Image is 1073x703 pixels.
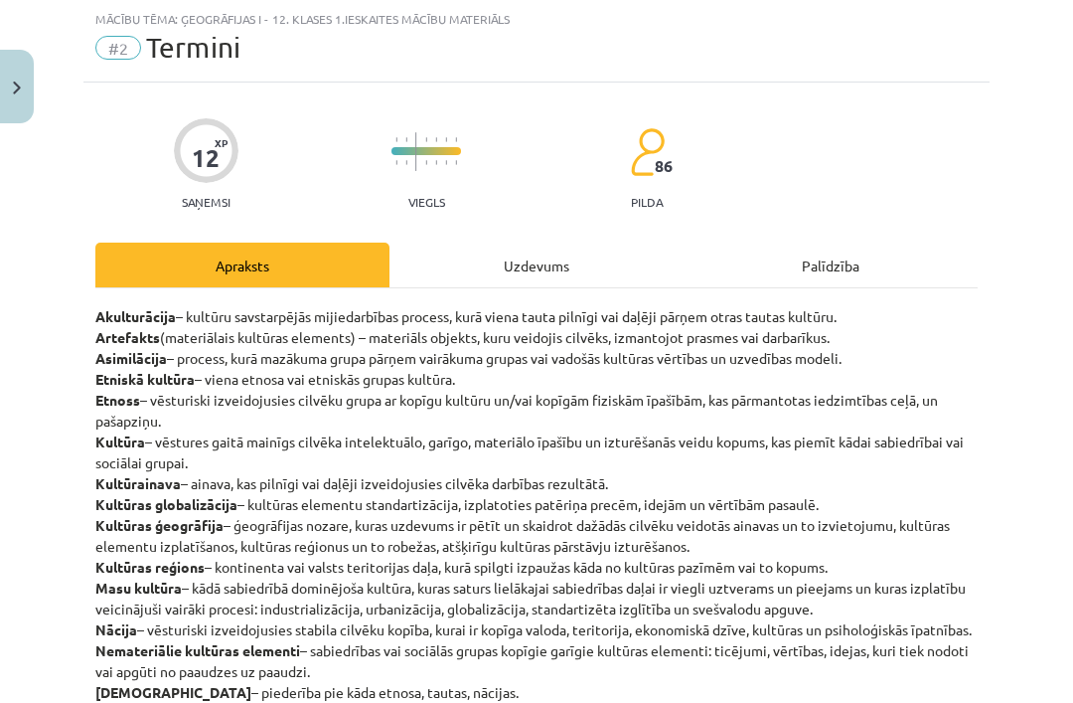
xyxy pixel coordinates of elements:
[95,579,182,597] strong: Masu kultūra
[95,307,176,325] strong: Akulturācija
[405,137,407,142] img: icon-short-line-57e1e144782c952c97e751825c79c345078a6d821885a25fce030b3d8c18986b.svg
[95,516,224,534] strong: Kultūras ģeogrāfija
[174,195,238,209] p: Saņemsi
[95,12,978,26] div: Mācību tēma: Ģeogrāfijas i - 12. klases 1.ieskaites mācību materiāls
[435,137,437,142] img: icon-short-line-57e1e144782c952c97e751825c79c345078a6d821885a25fce030b3d8c18986b.svg
[684,243,978,287] div: Palīdzība
[445,160,447,165] img: icon-short-line-57e1e144782c952c97e751825c79c345078a6d821885a25fce030b3d8c18986b.svg
[192,144,220,172] div: 12
[95,391,140,409] strong: Etnoss
[408,195,445,209] p: Viegls
[395,137,397,142] img: icon-short-line-57e1e144782c952c97e751825c79c345078a6d821885a25fce030b3d8c18986b.svg
[655,157,673,175] span: 86
[95,349,167,367] strong: Asimilācija
[631,195,663,209] p: pilda
[95,474,181,492] strong: Kultūrainava
[95,243,389,287] div: Apraksts
[146,31,240,64] span: Termini
[630,127,665,177] img: students-c634bb4e5e11cddfef0936a35e636f08e4e9abd3cc4e673bd6f9a4125e45ecb1.svg
[95,558,205,576] strong: Kultūras reģions
[215,137,228,148] span: XP
[95,433,145,450] strong: Kultūra
[425,160,427,165] img: icon-short-line-57e1e144782c952c97e751825c79c345078a6d821885a25fce030b3d8c18986b.svg
[405,160,407,165] img: icon-short-line-57e1e144782c952c97e751825c79c345078a6d821885a25fce030b3d8c18986b.svg
[455,160,457,165] img: icon-short-line-57e1e144782c952c97e751825c79c345078a6d821885a25fce030b3d8c18986b.svg
[395,160,397,165] img: icon-short-line-57e1e144782c952c97e751825c79c345078a6d821885a25fce030b3d8c18986b.svg
[95,620,137,638] strong: Nācija
[95,36,141,60] span: #2
[95,495,237,513] strong: Kultūras globalizācija
[425,137,427,142] img: icon-short-line-57e1e144782c952c97e751825c79c345078a6d821885a25fce030b3d8c18986b.svg
[389,243,684,287] div: Uzdevums
[95,328,160,346] strong: Artefakts
[435,160,437,165] img: icon-short-line-57e1e144782c952c97e751825c79c345078a6d821885a25fce030b3d8c18986b.svg
[13,82,21,94] img: icon-close-lesson-0947bae3869378f0d4975bcd49f059093ad1ed9edebbc8119c70593378902aed.svg
[455,137,457,142] img: icon-short-line-57e1e144782c952c97e751825c79c345078a6d821885a25fce030b3d8c18986b.svg
[95,683,251,701] strong: [DEMOGRAPHIC_DATA]
[95,370,195,388] strong: Etniskā kultūra
[415,132,417,171] img: icon-long-line-d9ea69661e0d244f92f715978eff75569469978d946b2353a9bb055b3ed8787d.svg
[445,137,447,142] img: icon-short-line-57e1e144782c952c97e751825c79c345078a6d821885a25fce030b3d8c18986b.svg
[95,641,300,659] strong: Nemateriālie kultūras elementi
